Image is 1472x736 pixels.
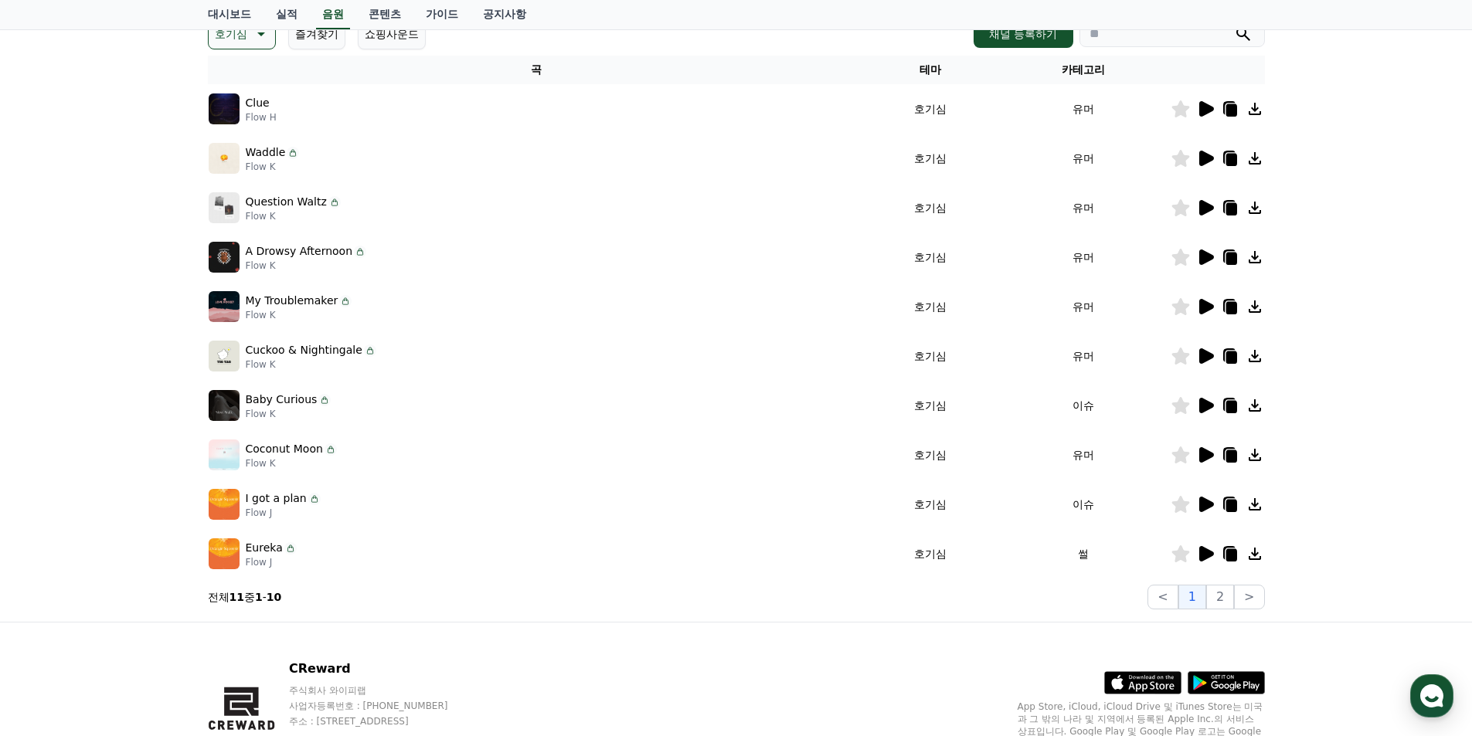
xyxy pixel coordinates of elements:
img: music [209,291,240,322]
th: 카테고리 [997,56,1171,84]
img: music [209,439,240,470]
strong: 1 [255,591,263,603]
p: Flow J [246,556,297,568]
p: Flow K [246,161,300,173]
td: 유머 [997,134,1171,183]
p: Eureka [246,540,283,556]
p: My Troublemaker [246,293,338,309]
img: music [209,93,240,124]
img: music [209,192,240,223]
p: 주식회사 와이피랩 [289,684,478,697]
img: music [209,341,240,371]
th: 곡 [208,56,865,84]
p: Coconut Moon [246,441,323,457]
button: 즐겨찾기 [288,19,345,49]
img: music [209,538,240,569]
p: Flow K [246,457,337,470]
p: Flow K [246,358,376,371]
button: < [1147,585,1178,609]
img: music [209,242,240,273]
th: 테마 [865,56,997,84]
span: 홈 [49,513,58,525]
td: 호기심 [865,84,997,134]
td: 이슈 [997,381,1171,430]
strong: 10 [267,591,281,603]
p: Flow H [246,111,277,124]
button: 1 [1178,585,1206,609]
button: 호기심 [208,19,276,49]
p: A Drowsy Afternoon [246,243,353,259]
img: music [209,143,240,174]
strong: 11 [229,591,244,603]
p: CReward [289,660,478,678]
button: 2 [1206,585,1234,609]
img: music [209,489,240,520]
td: 유머 [997,232,1171,282]
td: 호기심 [865,183,997,232]
td: 호기심 [865,480,997,529]
td: 썰 [997,529,1171,578]
p: 전체 중 - [208,589,282,605]
td: 호기심 [865,282,997,331]
td: 호기심 [865,529,997,578]
p: I got a plan [246,490,307,507]
button: > [1234,585,1264,609]
td: 이슈 [997,480,1171,529]
p: 주소 : [STREET_ADDRESS] [289,715,478,728]
button: 쇼핑사운드 [358,19,426,49]
td: 유머 [997,183,1171,232]
p: Flow K [246,210,341,222]
td: 호기심 [865,232,997,282]
p: Clue [246,95,270,111]
td: 유머 [997,331,1171,381]
p: Question Waltz [246,194,327,210]
p: 호기심 [215,23,247,45]
td: 유머 [997,430,1171,480]
p: Flow K [246,408,331,420]
td: 호기심 [865,134,997,183]
a: 대화 [102,490,199,528]
span: 대화 [141,514,160,526]
p: Cuckoo & Nightingale [246,342,362,358]
p: Baby Curious [246,392,318,408]
td: 유머 [997,84,1171,134]
td: 호기심 [865,430,997,480]
td: 호기심 [865,331,997,381]
a: 설정 [199,490,297,528]
button: 채널 등록하기 [974,20,1073,48]
td: 유머 [997,282,1171,331]
img: music [209,390,240,421]
p: Flow K [246,259,367,272]
td: 호기심 [865,381,997,430]
span: 설정 [239,513,257,525]
p: 사업자등록번호 : [PHONE_NUMBER] [289,700,478,712]
p: Flow K [246,309,352,321]
p: Waddle [246,144,286,161]
a: 홈 [5,490,102,528]
p: Flow J [246,507,321,519]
